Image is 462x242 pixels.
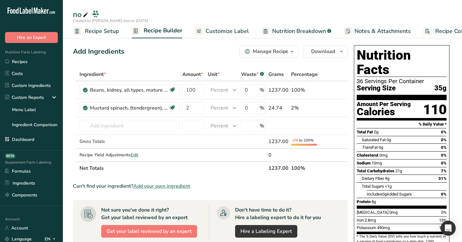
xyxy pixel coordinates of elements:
[357,121,447,128] section: % Daily Value *
[291,138,298,143] span: -2%
[438,176,447,181] span: 31%
[344,24,411,38] a: Notes & Attachments
[441,153,447,158] span: 0%
[85,27,119,35] span: Recipe Setup
[5,32,58,43] button: Hire an Expert
[73,24,119,38] a: Recipe Setup
[268,151,289,159] div: 0
[261,24,331,38] a: Nutrition Breakdown
[90,86,168,94] div: Beans, kidney, all types, mature seeds, raw
[374,130,378,134] span: 0g
[357,78,447,84] div: 36 Servings Per Container
[441,145,447,150] span: 0%
[291,86,318,94] div: 100%
[357,48,447,77] h1: Nutrition Facts
[441,210,447,215] span: 0%
[382,192,387,196] span: 0g
[80,152,180,158] div: Recipe Yield Adjustments
[268,86,289,94] div: 1237.00
[379,145,383,150] span: 0g
[371,199,376,204] span: 8g
[362,176,384,181] span: Dietary Fiber
[253,48,288,55] div: Manage Recipe
[362,137,386,142] span: Saturated Fat
[241,71,264,78] div: Waste
[73,182,348,190] div: Can't find your ingredient?
[434,84,447,92] span: 35g
[385,184,392,189] span: <1g
[365,218,376,223] span: 2.8mg
[73,18,148,23] span: Created by [PERSON_NAME] test on [DATE]
[311,48,335,55] span: Download
[357,225,376,230] span: Potassium
[267,161,290,175] th: 1237.00
[357,130,373,134] span: Total Fat
[357,199,371,204] span: Protein
[387,137,391,142] span: 0g
[291,104,318,112] div: 2%
[371,161,382,165] span: 10mg
[268,138,289,145] div: 1237.00
[206,27,249,35] span: Customize Label
[385,176,389,181] span: 9g
[290,161,319,175] th: 100%
[357,210,388,215] span: [MEDICAL_DATA]
[357,101,411,107] div: Amount Per Serving
[357,161,371,165] span: Sodium
[379,153,388,158] span: 0mg
[239,45,298,58] button: Manage Recipe
[357,107,411,116] div: Calories
[357,218,364,223] span: Iron
[73,46,124,57] div: Add Ingredients
[268,71,284,78] span: Grams
[80,120,180,132] input: Add Ingredient
[101,206,188,221] div: Not sure you've done it right? Get your label reviewed by an expert
[362,145,372,150] i: Trans
[357,169,394,173] span: Total Carbohydrates
[208,71,220,78] span: Unit
[235,206,321,221] div: Don't have time to do it? Hire a labeling expert to do it for you
[291,71,318,78] span: Percentage
[5,94,44,101] div: Custom Reports
[395,169,402,173] span: 21g
[299,138,314,143] span: to 100%
[367,192,412,196] span: Includes Added Sugars
[441,161,447,165] span: 0%
[303,45,348,58] button: Download
[73,9,89,20] div: no
[80,71,106,78] span: Ingredient
[268,104,289,112] div: 24.74
[90,104,168,112] div: Mustard spinach, (tendergreen), raw
[441,137,447,142] span: 0%
[195,24,249,38] a: Customize Label
[132,24,182,39] a: Recipe Builder
[78,161,267,175] th: Net Totals
[362,184,384,189] span: Total Sugars
[441,169,447,173] span: 7%
[5,153,15,159] div: BETA
[357,153,378,158] span: Cholesterol
[441,192,447,196] span: 0%
[423,101,447,118] div: 110
[439,225,447,230] span: 10%
[235,225,297,238] a: Hire a Labeling Expert
[389,210,398,215] span: 0mg
[362,145,378,150] span: Fat
[144,26,182,35] span: Recipe Builder
[441,130,447,134] span: 0%
[272,27,326,35] span: Nutrition Breakdown
[101,225,197,238] button: Get your label reviewed by an expert
[133,182,190,190] span: Add your own ingredient
[439,218,447,223] span: 15%
[182,71,203,78] span: Amount
[80,138,180,145] div: Gross Totals
[377,225,390,230] span: 490mg
[355,27,411,35] span: Notes & Attachments
[107,228,192,235] span: Get your label reviewed by an expert
[357,84,396,92] span: Serving Size
[441,221,456,236] div: Open Intercom Messenger
[131,152,138,158] span: Edit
